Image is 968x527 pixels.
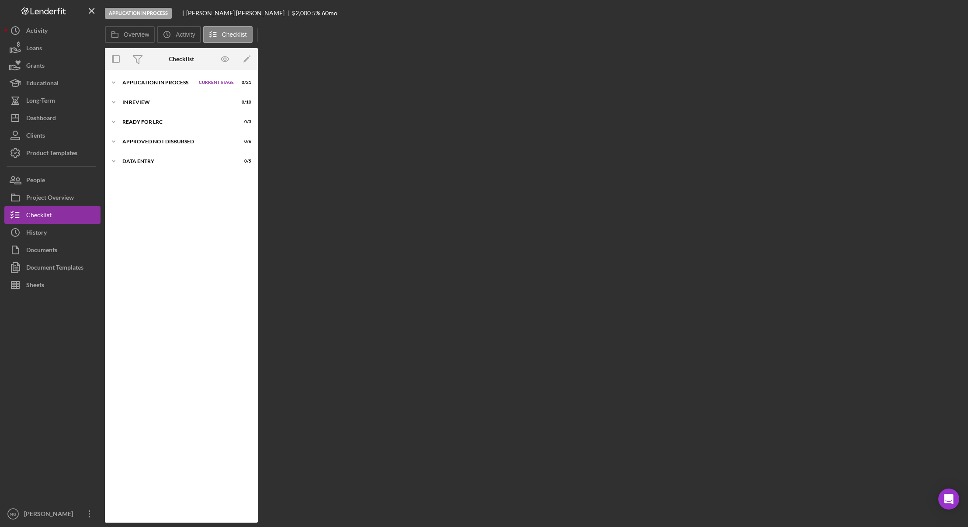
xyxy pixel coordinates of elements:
[26,189,74,208] div: Project Overview
[4,259,101,276] button: Document Templates
[4,127,101,144] button: Clients
[26,92,55,111] div: Long-Term
[22,505,79,525] div: [PERSON_NAME]
[122,100,229,105] div: In Review
[312,10,320,17] div: 5 %
[4,109,101,127] button: Dashboard
[26,241,57,261] div: Documents
[4,505,101,523] button: NG[PERSON_NAME]
[157,26,201,43] button: Activity
[322,10,337,17] div: 60 mo
[4,92,101,109] button: Long-Term
[26,206,52,226] div: Checklist
[199,80,234,85] span: Current Stage
[186,10,292,17] div: [PERSON_NAME] [PERSON_NAME]
[26,259,83,278] div: Document Templates
[938,489,959,510] div: Open Intercom Messenger
[26,57,45,76] div: Grants
[236,100,251,105] div: 0 / 10
[4,276,101,294] button: Sheets
[4,57,101,74] button: Grants
[122,159,229,164] div: Data Entry
[26,22,48,42] div: Activity
[4,39,101,57] button: Loans
[236,139,251,144] div: 0 / 6
[122,119,229,125] div: Ready for LRC
[169,55,194,62] div: Checklist
[176,31,195,38] label: Activity
[26,171,45,191] div: People
[105,8,172,19] div: Application In Process
[10,512,16,517] text: NG
[26,109,56,129] div: Dashboard
[4,144,101,162] button: Product Templates
[292,9,311,17] span: $2,000
[236,80,251,85] div: 0 / 21
[222,31,247,38] label: Checklist
[124,31,149,38] label: Overview
[122,80,194,85] div: Application In Process
[236,119,251,125] div: 0 / 3
[26,224,47,243] div: History
[4,171,101,189] button: People
[26,39,42,59] div: Loans
[26,74,59,94] div: Educational
[4,74,101,92] button: Educational
[105,26,155,43] button: Overview
[4,241,101,259] button: Documents
[26,127,45,146] div: Clients
[236,159,251,164] div: 0 / 5
[26,276,44,296] div: Sheets
[4,206,101,224] button: Checklist
[4,224,101,241] button: History
[203,26,253,43] button: Checklist
[4,189,101,206] button: Project Overview
[4,22,101,39] button: Activity
[26,144,77,164] div: Product Templates
[122,139,229,144] div: Approved Not Disbursed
